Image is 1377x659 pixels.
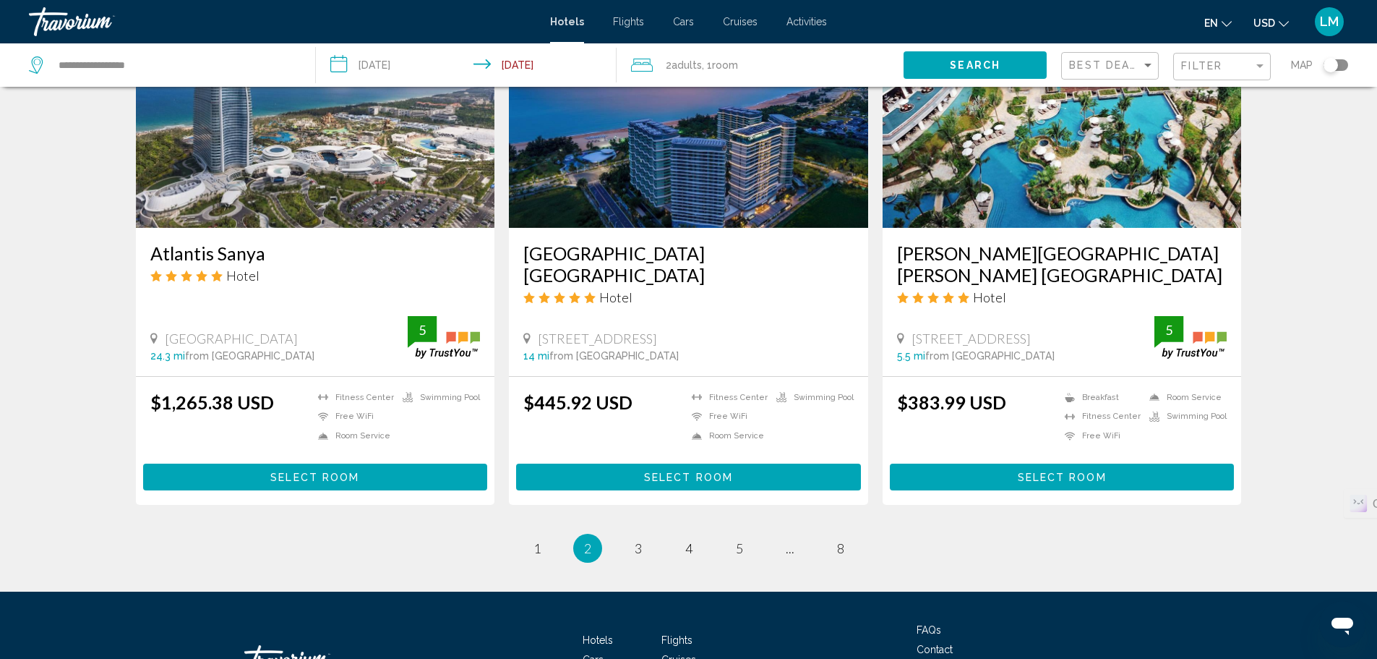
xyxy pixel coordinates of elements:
span: Select Room [1018,472,1107,483]
a: Contact [917,644,953,655]
span: 14 mi [523,350,549,362]
a: Cruises [723,16,758,27]
button: Search [904,51,1047,78]
span: Best Deals [1069,59,1145,71]
a: Flights [613,16,644,27]
span: Map [1291,55,1313,75]
span: [GEOGRAPHIC_DATA] [165,331,298,346]
span: Hotel [599,289,632,305]
a: Atlantis Sanya [150,242,481,264]
li: Room Service [685,430,769,442]
span: from [GEOGRAPHIC_DATA] [925,350,1055,362]
span: from [GEOGRAPHIC_DATA] [549,350,679,362]
div: 5 [1154,321,1183,339]
div: 5 [408,321,437,339]
ins: $1,265.38 USD [150,391,274,413]
span: LM [1320,14,1339,29]
span: [STREET_ADDRESS] [538,331,657,346]
span: Select Room [644,472,733,483]
a: Select Room [890,467,1235,483]
span: 2 [666,55,702,75]
span: Adults [672,59,702,71]
li: Room Service [1142,391,1227,404]
button: Change language [1204,12,1232,33]
a: FAQs [917,624,941,636]
li: Free WiFi [1058,430,1142,442]
button: Toggle map [1313,59,1348,72]
span: Search [950,60,1000,72]
li: Breakfast [1058,391,1142,404]
a: Hotels [583,634,613,646]
li: Free WiFi [311,411,395,423]
a: Flights [661,634,692,646]
li: Swimming Pool [395,391,480,404]
span: 3 [635,540,642,556]
button: User Menu [1310,7,1348,37]
span: , 1 [702,55,738,75]
a: Cars [673,16,694,27]
li: Fitness Center [311,391,395,404]
ins: $383.99 USD [897,391,1006,413]
button: Change currency [1253,12,1289,33]
span: 2 [584,540,591,556]
a: [GEOGRAPHIC_DATA] [GEOGRAPHIC_DATA] [523,242,854,286]
span: Hotel [226,268,259,284]
button: Select Room [890,464,1235,490]
span: 8 [837,540,844,556]
div: 5 star Hotel [897,289,1227,305]
span: en [1204,17,1218,29]
li: Swimming Pool [769,391,854,404]
div: 5 star Hotel [150,268,481,284]
button: Check-in date: Nov 23, 2025 Check-out date: Nov 28, 2025 [316,43,617,87]
span: 5.5 mi [897,350,925,362]
li: Fitness Center [1058,411,1142,423]
a: Hotels [550,16,584,27]
span: Filter [1181,60,1222,72]
ins: $445.92 USD [523,391,632,413]
span: Room [712,59,738,71]
button: Select Room [516,464,861,490]
span: 1 [533,540,541,556]
span: Hotel [973,289,1006,305]
span: USD [1253,17,1275,29]
span: ... [786,540,794,556]
ul: Pagination [136,534,1242,563]
button: Filter [1173,52,1271,82]
a: Select Room [143,467,488,483]
li: Fitness Center [685,391,769,404]
a: Travorium [29,7,536,36]
span: from [GEOGRAPHIC_DATA] [185,350,314,362]
img: trustyou-badge.svg [408,316,480,359]
li: Free WiFi [685,411,769,423]
mat-select: Sort by [1069,60,1154,72]
button: Select Room [143,464,488,490]
a: Activities [786,16,827,27]
span: [STREET_ADDRESS] [911,331,1031,346]
li: Room Service [311,430,395,442]
button: Travelers: 2 adults, 0 children [617,43,904,87]
li: Swimming Pool [1142,411,1227,423]
span: 4 [685,540,692,556]
img: trustyou-badge.svg [1154,316,1227,359]
a: [PERSON_NAME][GEOGRAPHIC_DATA][PERSON_NAME] [GEOGRAPHIC_DATA] [897,242,1227,286]
span: Select Room [270,472,359,483]
a: Select Room [516,467,861,483]
iframe: Кнопка запуска окна обмена сообщениями [1319,601,1365,647]
div: 5 star Hotel [523,289,854,305]
span: 24.3 mi [150,350,185,362]
span: 5 [736,540,743,556]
